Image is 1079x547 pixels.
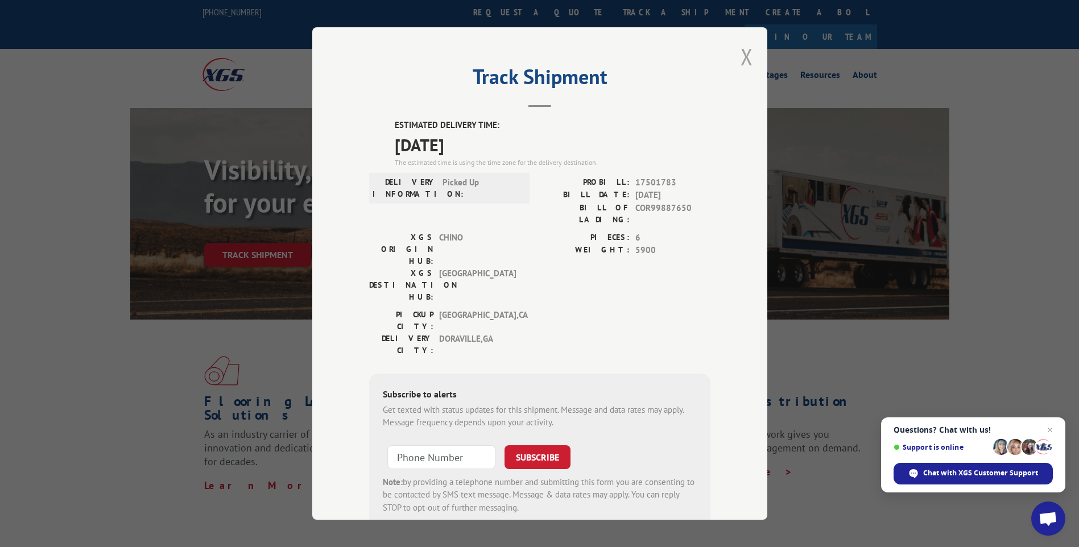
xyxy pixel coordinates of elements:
label: XGS DESTINATION HUB: [369,267,433,303]
span: DORAVILLE , GA [439,333,516,357]
span: [DATE] [395,132,710,158]
span: 6 [635,231,710,245]
span: Chat with XGS Customer Support [923,468,1038,478]
span: [GEOGRAPHIC_DATA] , CA [439,309,516,333]
label: BILL OF LADING: [540,202,630,226]
div: Get texted with status updates for this shipment. Message and data rates may apply. Message frequ... [383,404,697,429]
span: COR99887650 [635,202,710,226]
div: Open chat [1031,502,1065,536]
label: DELIVERY CITY: [369,333,433,357]
span: Picked Up [443,176,519,200]
div: by providing a telephone number and submitting this form you are consenting to be contacted by SM... [383,476,697,515]
label: XGS ORIGIN HUB: [369,231,433,267]
label: WEIGHT: [540,244,630,257]
h2: Track Shipment [369,69,710,90]
span: 17501783 [635,176,710,189]
span: Support is online [894,443,989,451]
span: 5900 [635,244,710,257]
div: Subscribe to alerts [383,387,697,404]
label: PIECES: [540,231,630,245]
div: Chat with XGS Customer Support [894,463,1053,484]
label: ESTIMATED DELIVERY TIME: [395,119,710,132]
span: [DATE] [635,189,710,202]
button: Close modal [741,42,753,72]
span: CHINO [439,231,516,267]
button: SUBSCRIBE [505,445,570,469]
div: The estimated time is using the time zone for the delivery destination. [395,158,710,168]
span: [GEOGRAPHIC_DATA] [439,267,516,303]
label: BILL DATE: [540,189,630,202]
input: Phone Number [387,445,495,469]
span: Questions? Chat with us! [894,425,1053,434]
span: Close chat [1043,423,1057,437]
strong: Note: [383,476,403,487]
label: PICKUP CITY: [369,309,433,333]
label: DELIVERY INFORMATION: [373,176,437,200]
label: PROBILL: [540,176,630,189]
